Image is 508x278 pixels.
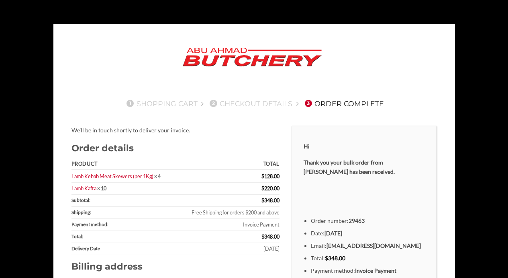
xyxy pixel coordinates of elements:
span: 1 [126,100,134,107]
strong: × 4 [154,173,161,179]
span: $ [261,173,264,179]
strong: Hi [304,143,310,150]
td: [DATE] [176,243,279,255]
th: Payment method: [71,219,176,231]
p: We’ll be in touch shortly to deliver your invoice. [71,126,280,135]
a: Lamb Kafta [71,185,96,192]
span: 348.00 [261,197,280,204]
th: Total [176,159,279,170]
strong: [EMAIL_ADDRESS][DOMAIN_NAME] [326,242,421,249]
strong: Invoice Payment [355,267,396,274]
li: Order number: [311,216,424,226]
th: Shipping: [71,207,176,219]
td: Invoice Payment [176,219,279,231]
th: Delivery Date [71,243,176,255]
bdi: 348.00 [325,255,345,262]
bdi: 220.00 [261,185,280,192]
span: $ [325,255,328,262]
li: Total: [311,254,424,263]
a: 2Checkout details [207,99,292,108]
strong: [DATE] [324,230,342,237]
a: Lamb Kebab Meat Skewers (per 1Kg) [71,173,153,179]
strong: × 10 [97,185,106,192]
bdi: 128.00 [261,173,280,179]
p: Thank you your bulk order from [PERSON_NAME] has been received. [304,158,425,176]
li: Payment method: [311,266,424,276]
td: Free Shipping for orders $200 and above [176,207,279,219]
span: $ [261,185,264,192]
th: Product [71,159,176,170]
nav: Checkout steps [71,93,437,114]
th: Total: [71,231,176,243]
h2: Order details [71,142,280,154]
h2: Billing address [71,261,280,272]
li: Date: [311,229,424,238]
th: Subtotal: [71,195,176,207]
li: Email: [311,241,424,251]
span: 348.00 [261,233,280,240]
span: $ [261,197,264,204]
span: 2 [210,100,217,107]
img: Abu Ahmad Butchery [176,42,328,73]
a: 1Shopping Cart [124,99,198,108]
strong: 29463 [349,217,365,224]
span: $ [261,233,264,240]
